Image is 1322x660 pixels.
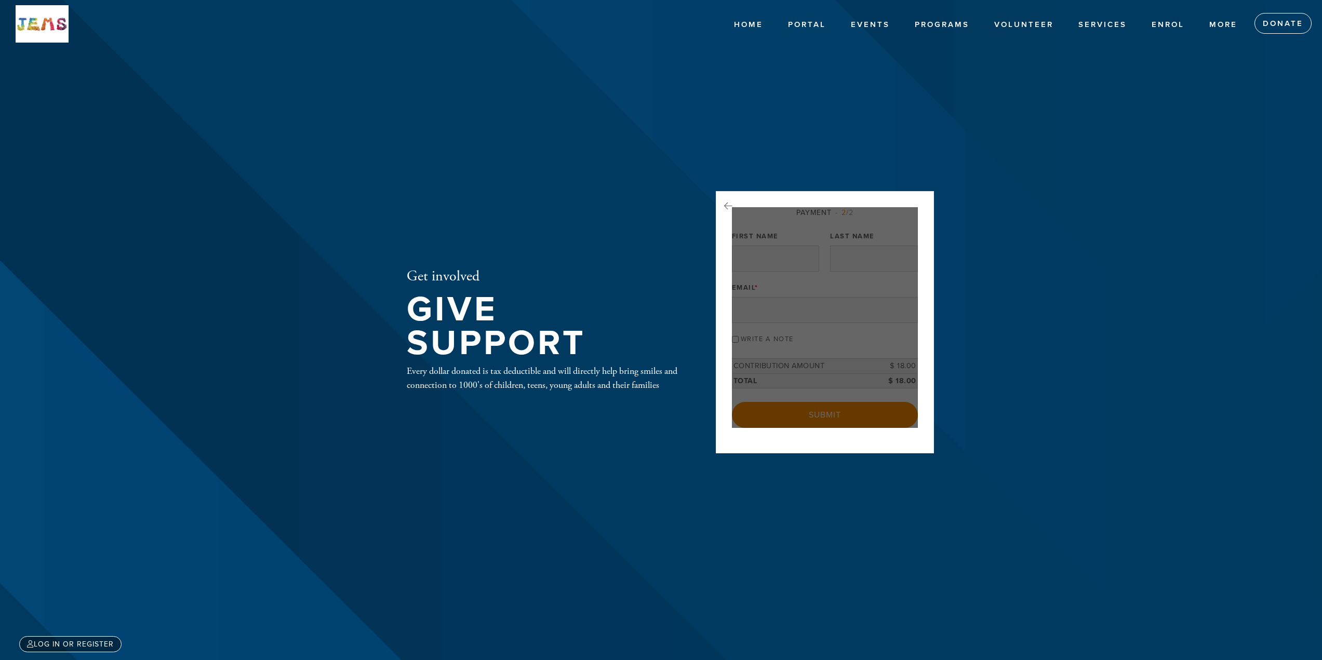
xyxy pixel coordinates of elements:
a: Programs [907,15,977,35]
a: Enrol [1144,15,1192,35]
a: More [1201,15,1245,35]
a: Volunteer [986,15,1061,35]
h1: Give Support [407,293,682,360]
a: Services [1071,15,1134,35]
a: Home [726,15,771,35]
a: Events [843,15,898,35]
a: Donate [1254,13,1312,34]
img: New%20test.jpg [16,5,69,43]
a: Portal [780,15,834,35]
div: Every dollar donated is tax deductible and will directly help bring smiles and connection to 1000... [407,364,682,392]
a: Log in or register [19,636,122,652]
h2: Get involved [407,268,682,286]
